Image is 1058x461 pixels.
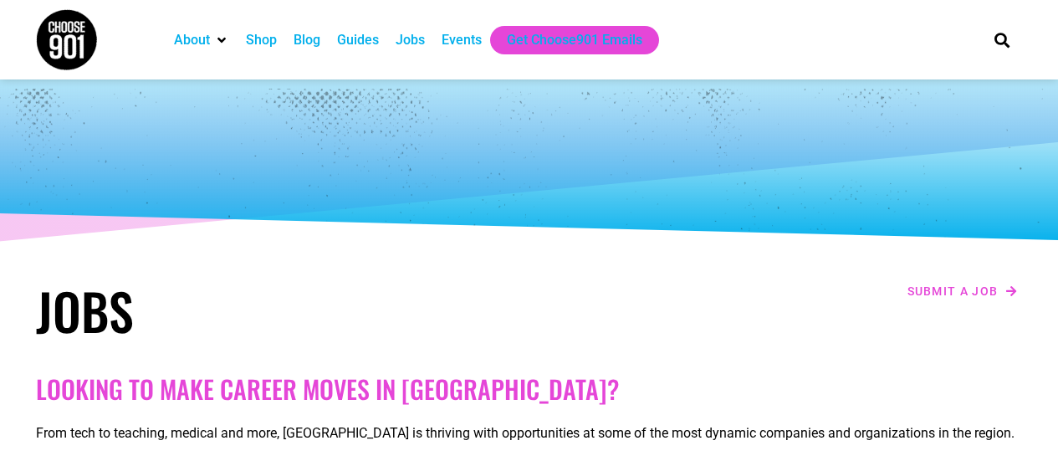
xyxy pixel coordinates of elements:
[36,423,1023,443] p: From tech to teaching, medical and more, [GEOGRAPHIC_DATA] is thriving with opportunities at some...
[396,30,425,50] a: Jobs
[337,30,379,50] a: Guides
[166,26,965,54] nav: Main nav
[294,30,320,50] a: Blog
[988,26,1015,54] div: Search
[442,30,482,50] a: Events
[907,285,999,297] span: Submit a job
[36,374,1023,404] h2: Looking to make career moves in [GEOGRAPHIC_DATA]?
[246,30,277,50] a: Shop
[174,30,210,50] a: About
[507,30,642,50] a: Get Choose901 Emails
[36,280,521,341] h1: Jobs
[166,26,238,54] div: About
[902,280,1023,302] a: Submit a job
